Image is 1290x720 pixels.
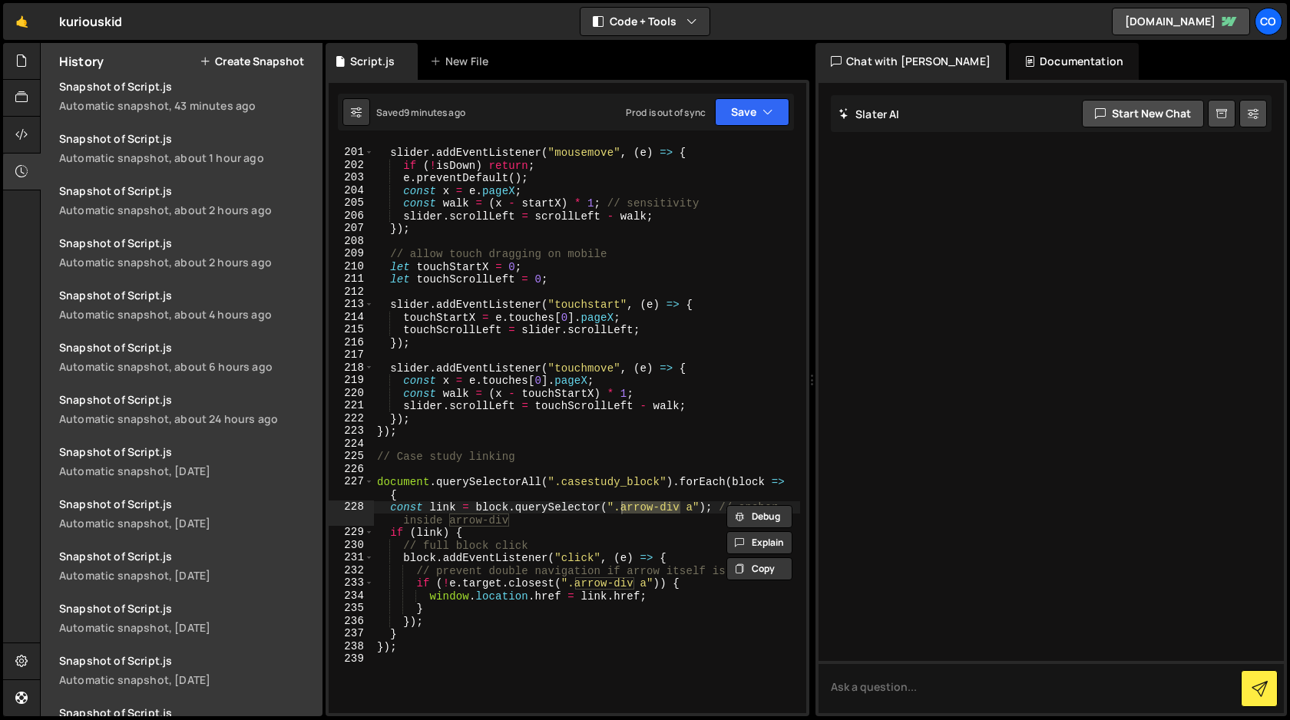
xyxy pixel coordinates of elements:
[59,705,313,720] div: Snapshot of Script.js
[50,592,322,644] a: Snapshot of Script.js Automatic snapshot, [DATE]
[329,551,374,564] div: 231
[404,106,465,119] div: 9 minutes ago
[59,568,313,583] div: Automatic snapshot, [DATE]
[329,260,374,273] div: 210
[329,627,374,640] div: 237
[50,174,322,226] a: Snapshot of Script.js Automatic snapshot, about 2 hours ago
[200,55,304,68] button: Create Snapshot
[329,222,374,235] div: 207
[59,601,313,616] div: Snapshot of Script.js
[50,279,322,331] a: Snapshot of Script.js Automatic snapshot, about 4 hours ago
[329,348,374,362] div: 217
[50,383,322,435] a: Snapshot of Script.js Automatic snapshot, about 24 hours ago
[329,298,374,311] div: 213
[1082,100,1204,127] button: Start new chat
[59,183,313,198] div: Snapshot of Script.js
[329,564,374,577] div: 232
[59,672,313,687] div: Automatic snapshot, [DATE]
[329,272,374,286] div: 211
[580,8,709,35] button: Code + Tools
[59,549,313,563] div: Snapshot of Script.js
[329,171,374,184] div: 203
[59,392,313,407] div: Snapshot of Script.js
[329,323,374,336] div: 215
[329,539,374,552] div: 230
[50,435,322,487] a: Snapshot of Script.js Automatic snapshot, [DATE]
[329,184,374,197] div: 204
[59,307,313,322] div: Automatic snapshot, about 4 hours ago
[329,286,374,299] div: 212
[329,615,374,628] div: 236
[59,359,313,374] div: Automatic snapshot, about 6 hours ago
[329,235,374,248] div: 208
[59,53,104,70] h2: History
[329,374,374,387] div: 219
[59,150,313,165] div: Automatic snapshot, about 1 hour ago
[50,122,322,174] a: Snapshot of Script.js Automatic snapshot, about 1 hour ago
[329,526,374,539] div: 229
[329,210,374,223] div: 206
[329,247,374,260] div: 209
[50,331,322,383] a: Snapshot of Script.js Automatic snapshot, about 6 hours ago
[376,106,465,119] div: Saved
[726,531,792,554] button: Explain
[329,438,374,451] div: 224
[59,340,313,355] div: Snapshot of Script.js
[50,226,322,279] a: Snapshot of Script.js Automatic snapshot, about 2 hours ago
[329,475,374,500] div: 227
[329,197,374,210] div: 205
[329,399,374,412] div: 221
[329,362,374,375] div: 218
[329,463,374,476] div: 226
[329,159,374,172] div: 202
[329,424,374,438] div: 223
[1112,8,1250,35] a: [DOMAIN_NAME]
[329,387,374,400] div: 220
[59,98,313,113] div: Automatic snapshot, 43 minutes ago
[59,79,313,94] div: Snapshot of Script.js
[329,336,374,349] div: 216
[50,540,322,592] a: Snapshot of Script.js Automatic snapshot, [DATE]
[59,236,313,250] div: Snapshot of Script.js
[59,411,313,426] div: Automatic snapshot, about 24 hours ago
[329,576,374,590] div: 233
[59,255,313,269] div: Automatic snapshot, about 2 hours ago
[329,640,374,653] div: 238
[59,203,313,217] div: Automatic snapshot, about 2 hours ago
[59,497,313,511] div: Snapshot of Script.js
[329,146,374,159] div: 201
[626,106,706,119] div: Prod is out of sync
[59,444,313,459] div: Snapshot of Script.js
[59,516,313,530] div: Automatic snapshot, [DATE]
[59,620,313,635] div: Automatic snapshot, [DATE]
[715,98,789,126] button: Save
[50,487,322,540] a: Snapshot of Script.js Automatic snapshot, [DATE]
[59,653,313,668] div: Snapshot of Script.js
[59,12,123,31] div: kuriouskid
[1009,43,1139,80] div: Documentation
[726,505,792,528] button: Debug
[329,652,374,666] div: 239
[3,3,41,40] a: 🤙
[59,464,313,478] div: Automatic snapshot, [DATE]
[50,70,322,122] a: Snapshot of Script.js Automatic snapshot, 43 minutes ago
[350,54,395,69] div: Script.js
[59,131,313,146] div: Snapshot of Script.js
[329,412,374,425] div: 222
[329,311,374,324] div: 214
[329,602,374,615] div: 235
[329,500,374,526] div: 228
[329,590,374,603] div: 234
[726,557,792,580] button: Copy
[59,288,313,302] div: Snapshot of Script.js
[430,54,495,69] div: New File
[50,644,322,696] a: Snapshot of Script.js Automatic snapshot, [DATE]
[815,43,1006,80] div: Chat with [PERSON_NAME]
[329,450,374,463] div: 225
[838,107,900,121] h2: Slater AI
[1255,8,1282,35] a: Co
